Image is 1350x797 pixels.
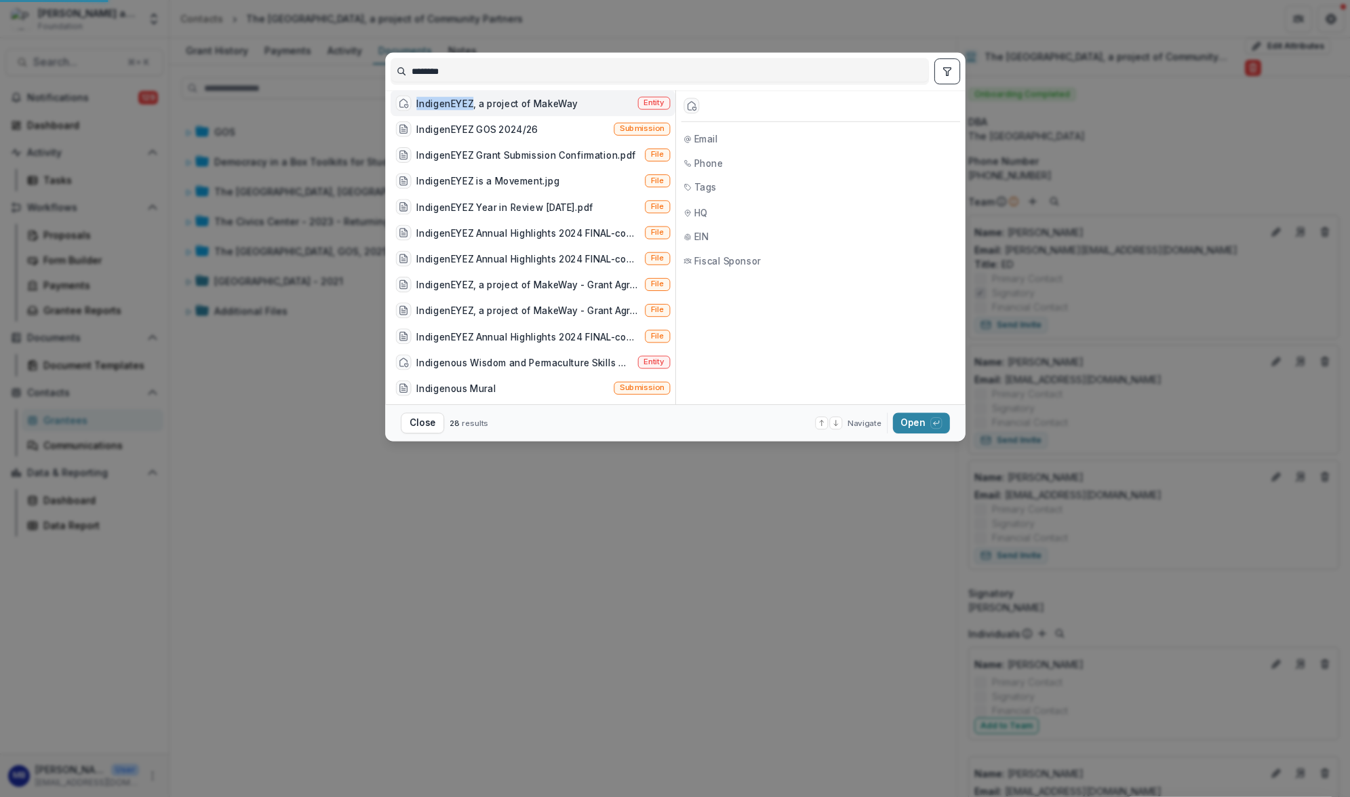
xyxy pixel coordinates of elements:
div: IndigenEYEZ, a project of MakeWay - Grant Agreement - [DATE] - Signed.pdf [416,304,639,317]
div: IndigenEYEZ Annual Highlights 2024 FINAL-compressed.pdf [416,226,639,239]
span: Entity [643,98,664,108]
span: File [650,305,664,315]
span: File [650,331,664,341]
div: IndigenEYEZ Annual Highlights 2024 FINAL-compressed.pdf [416,330,639,343]
div: IndigenEYEZ Grant Submission Confirmation.pdf [416,148,636,161]
span: File [650,279,664,289]
span: Navigate [847,417,881,429]
span: 28 [449,418,459,427]
span: Fiscal Sponsor [694,254,760,268]
div: IndigenEYEZ Annual Highlights 2024 FINAL-compressed.pdf [416,252,639,265]
span: Entity [643,357,664,367]
span: Submission [619,124,664,134]
span: results [461,418,488,427]
button: Open [892,412,949,433]
div: IndigenEYEZ GOS 2024/26 [416,122,538,136]
div: IndigenEYEZ Year in Review [DATE].pdf [416,200,593,214]
div: IndigenEYEZ, a project of MakeWay [416,96,578,110]
span: Submission [619,383,664,393]
div: IndigenEYEZ is a Movement.jpg [416,174,559,188]
span: EIN [694,230,709,244]
span: Email [694,132,717,146]
span: HQ [694,206,707,220]
span: File [650,176,664,185]
span: File [650,150,664,159]
button: Close [401,412,444,433]
span: File [650,254,664,263]
div: IndigenEYEZ, a project of MakeWay - Grant Agreement - [DATE].pdf [416,277,639,291]
div: Indigenous Mural [416,381,496,395]
span: File [650,228,664,237]
div: Indigenous Wisdom and Permaculture Skills Convergence [416,355,633,369]
span: Tags [694,180,716,194]
button: toggle filters [934,58,959,84]
span: File [650,201,664,211]
span: Phone [694,156,723,170]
